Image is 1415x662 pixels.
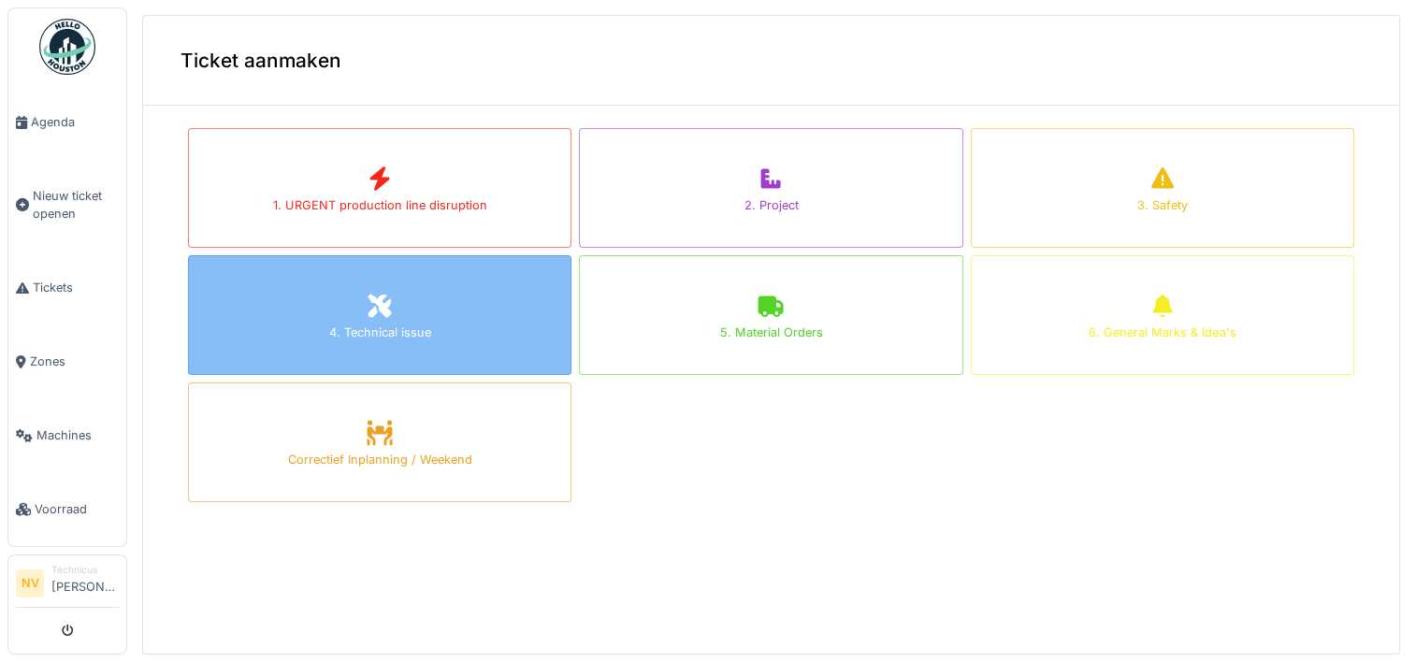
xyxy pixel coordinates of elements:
div: 1. URGENT production line disruption [273,196,487,214]
a: Agenda [8,85,126,159]
span: Nieuw ticket openen [33,187,119,223]
a: Voorraad [8,472,126,546]
li: [PERSON_NAME] [51,563,119,603]
a: Tickets [8,251,126,324]
a: Machines [8,398,126,472]
li: NV [16,569,44,597]
a: Zones [8,324,126,398]
div: 2. Project [744,196,798,214]
span: Machines [36,426,119,444]
div: 4. Technical issue [329,324,431,341]
a: NV Technicus[PERSON_NAME] [16,563,119,608]
div: Technicus [51,563,119,577]
span: Agenda [31,113,119,131]
span: Zones [30,353,119,370]
img: Badge_color-CXgf-gQk.svg [39,19,95,75]
span: Tickets [33,279,119,296]
span: Voorraad [35,500,119,518]
div: 6. General Marks & Idea's [1089,324,1235,341]
div: Correctief Inplanning / Weekend [288,451,472,468]
a: Nieuw ticket openen [8,159,126,251]
div: 3. Safety [1137,196,1188,214]
div: Ticket aanmaken [143,16,1399,106]
div: 5. Material Orders [719,324,822,341]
